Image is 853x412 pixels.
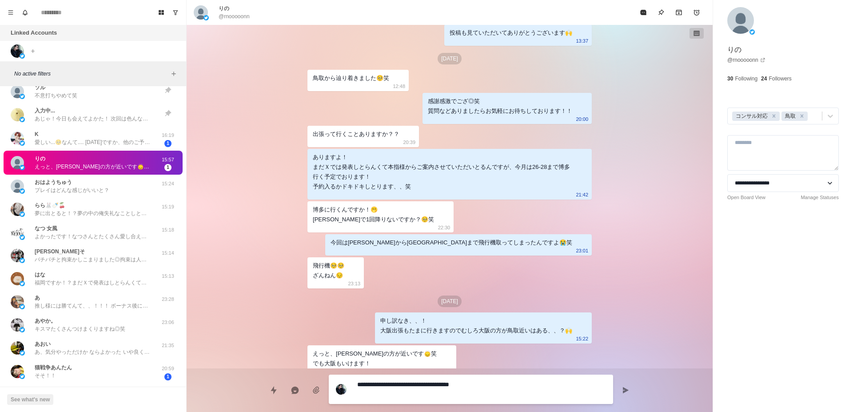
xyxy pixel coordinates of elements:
[157,132,179,139] p: 16:19
[727,44,741,55] p: りの
[154,5,168,20] button: Board View
[18,5,32,20] button: Notifications
[35,209,150,217] p: 夢に出とると！？夢の中の俺失礼なことしとらんですか？笑
[28,46,38,56] button: Add account
[11,295,24,308] img: picture
[670,4,688,21] button: Archive
[20,117,25,122] img: picture
[194,5,208,20] img: picture
[20,258,25,263] img: picture
[307,381,325,399] button: Add media
[157,365,179,372] p: 20:59
[35,325,125,333] p: キスマたくさんつけまくりますね◎笑
[35,224,57,232] p: なつ 女風
[219,4,229,12] p: りの
[380,316,572,336] div: 申し訳なき、、！ 大阪出張もたまに行きますのでむしろ大阪の方が鳥取近いはある、、？🙌
[11,28,57,37] p: Linked Accounts
[782,112,797,121] div: 鳥取
[727,194,765,201] a: Open Board View
[4,5,18,20] button: Menu
[35,130,39,138] p: K
[157,180,179,188] p: 15:24
[35,317,56,325] p: あやか。
[35,84,45,92] p: ソル
[164,164,171,171] span: 1
[35,364,72,372] p: 猫戦争あんたん
[11,272,24,285] img: picture
[438,296,462,307] p: [DATE]
[652,4,670,21] button: Pin
[313,152,572,192] div: ありますよ！ まだＸでは発表しとらんくて本指様からご案内させていただいとるんですが、今月は26-28まで博多行く予定でおります！ 予約入るかドキドキしとります、、笑
[727,75,733,83] p: 30
[157,319,179,326] p: 23:06
[20,140,25,146] img: picture
[348,279,360,288] p: 23:13
[576,114,588,124] p: 20:00
[14,70,168,78] p: No active filters
[576,334,588,344] p: 15:22
[11,132,24,145] img: picture
[727,56,765,64] a: @rnooooonn
[35,256,150,264] p: バチバチと拘束かしこまりました◎拘束は人体拘束がいいか道具を使うかなどまたカウンセリングで詳しくお聞きできましたら！！◎
[11,108,24,121] img: picture
[157,296,179,303] p: 23:28
[450,28,572,38] div: 投稿も見ていただいてありがとうございます🙌
[164,140,171,147] span: 1
[20,188,25,194] img: picture
[733,112,769,121] div: コンサル対応
[157,156,179,164] p: 15:57
[438,53,462,64] p: [DATE]
[35,138,150,146] p: 愛しい...🥺なんて.... [DATE]ですか、他のご予約とかぶらないようにしないとですよね。。 あとは、[PERSON_NAME]とさんが出張でいないとか💦
[20,327,25,332] img: picture
[35,107,55,115] p: 入力中...
[634,4,652,21] button: Mark as read
[35,178,72,186] p: ︎︎︎︎おはようちゅう
[168,5,183,20] button: Show unread conversations
[11,249,24,262] img: picture
[265,381,283,399] button: Quick replies
[727,7,754,34] img: picture
[617,381,634,399] button: Send message
[35,115,150,123] p: あじゃ！今日も会えてよかた！ 次回は色んな場所と姿勢ね笑 また会いたい！
[313,73,389,83] div: 鳥取から辿り着きました🥺笑
[20,235,25,240] img: picture
[313,129,399,139] div: 出張って行くことありますか？？
[393,81,405,91] p: 12:48
[11,203,24,216] img: picture
[286,381,304,399] button: Reply with AI
[35,163,150,171] p: えっと、[PERSON_NAME]の方が近いです🙂‍↕️笑 でも大阪もいけます！
[164,373,171,380] span: 1
[35,340,51,348] p: あおい
[157,226,179,234] p: 15:18
[7,394,53,405] button: See what's new
[203,15,209,20] img: picture
[157,342,179,349] p: 21:35
[168,68,179,79] button: Add filters
[11,341,24,355] img: picture
[20,281,25,286] img: picture
[157,272,179,280] p: 15:13
[35,279,150,287] p: 福岡ですか！？まだＸで発表はしとらんくて本指様からご案内させていただいてるのですが、今月初めて博多出張させていただく予定でおります！！ 26-28日まで行く予定なんですがこれで予定が合ったら運命...
[11,180,24,193] img: picture
[403,137,415,147] p: 20:39
[761,75,767,83] p: 24
[20,212,25,217] img: picture
[313,205,434,224] div: 博多に行くんですか！🫢 [PERSON_NAME]で1回降りないですか？🥺笑
[35,294,40,302] p: あ
[157,203,179,211] p: 15:19
[576,36,588,46] p: 13:37
[35,232,150,240] p: よかったです！なつさんとたくさん愛し合えたら嬉しいです◎ シフトはお店のHPにはあげとりますが、いつ頃が良いとか待ち合わせ場所の希望とかありましたらお気軽にDMで教えてください！🙌
[428,96,572,116] div: 感謝感激でござ◎笑 質問などありましたらお気軽にお待ちしております！！
[20,53,25,59] img: picture
[801,194,839,201] a: Manage Statuses
[735,75,757,83] p: Following
[20,304,25,309] img: picture
[35,155,45,163] p: りの
[797,112,807,121] div: Remove 鳥取
[35,92,77,100] p: 不意打ちやめて笑
[11,156,24,169] img: picture
[35,271,45,279] p: はな
[11,44,24,58] img: picture
[440,367,453,376] p: 15:57
[313,261,344,280] div: 飛行機🥺🥺 ざんねん😔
